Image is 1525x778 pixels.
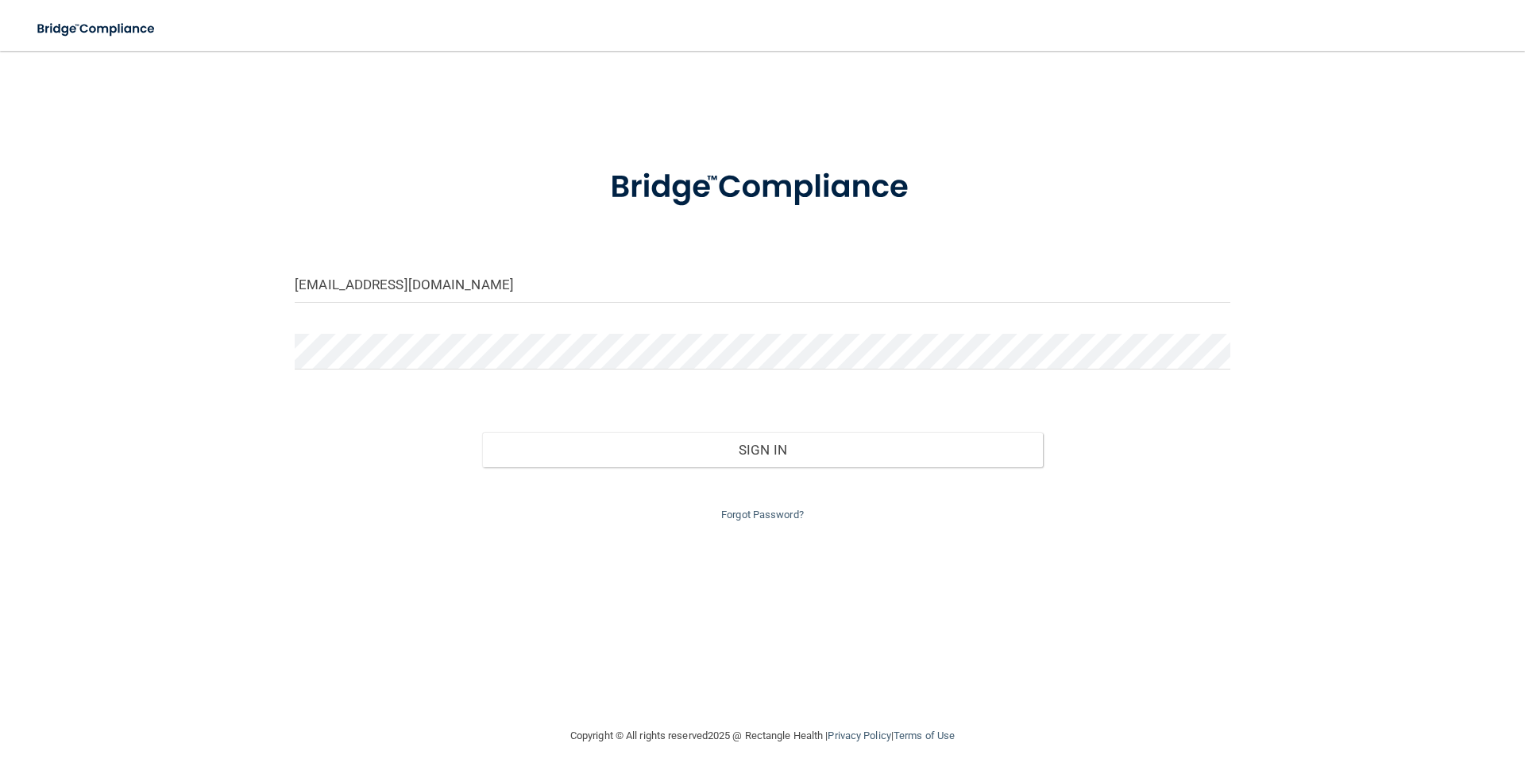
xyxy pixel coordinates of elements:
input: Email [295,267,1230,303]
img: bridge_compliance_login_screen.278c3ca4.svg [24,13,170,45]
div: Copyright © All rights reserved 2025 @ Rectangle Health | | [473,710,1052,761]
a: Privacy Policy [828,730,890,741]
img: bridge_compliance_login_screen.278c3ca4.svg [577,146,948,229]
a: Terms of Use [894,730,955,741]
button: Sign In [482,432,1044,467]
iframe: Drift Widget Chat Controller [1250,665,1506,729]
a: Forgot Password? [721,509,804,521]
